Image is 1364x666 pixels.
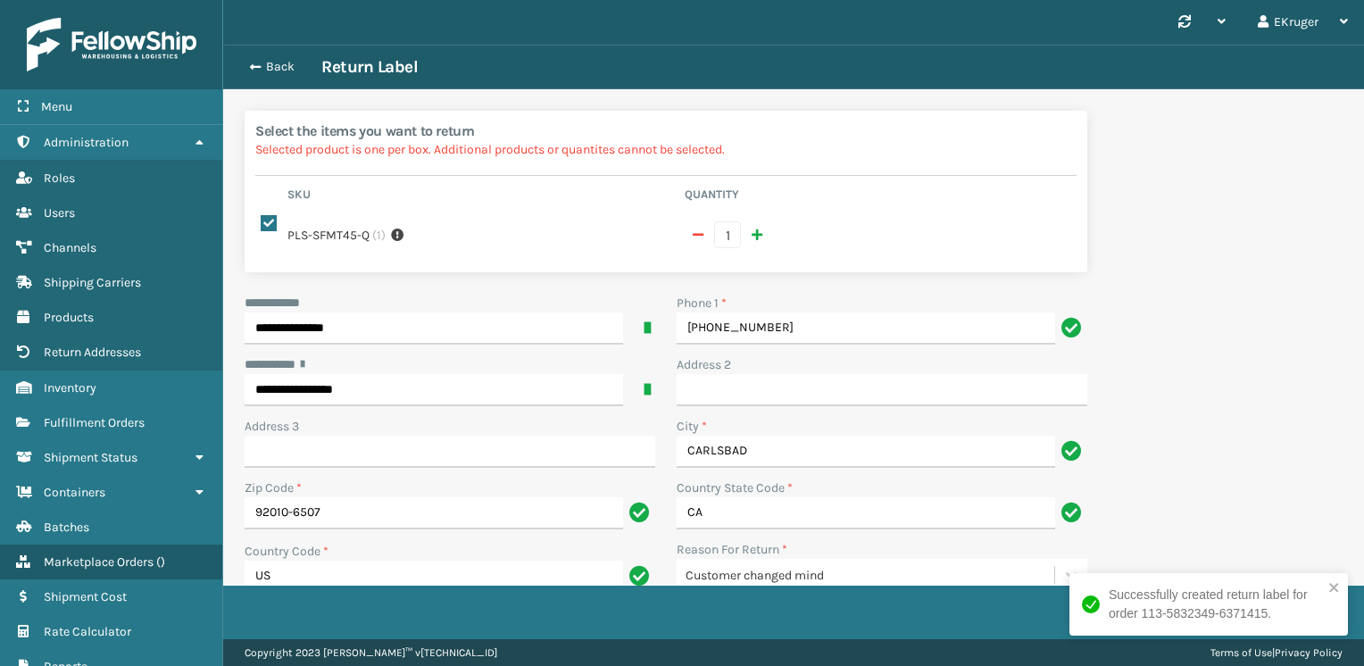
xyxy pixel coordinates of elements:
[27,18,196,71] img: logo
[677,294,727,312] label: Phone 1
[287,226,370,245] label: PLS-SFMT45-Q
[372,226,386,245] span: ( 1 )
[1109,586,1323,623] div: Successfully created return label for order 113-5832349-6371415.
[44,275,141,290] span: Shipping Carriers
[679,187,1077,208] th: Quantity
[44,450,137,465] span: Shipment Status
[255,121,1077,140] h2: Select the items you want to return
[677,540,787,559] label: Reason For Return
[677,355,731,374] label: Address 2
[245,417,299,436] label: Address 3
[156,554,165,570] span: ( )
[245,542,329,561] label: Country Code
[44,240,96,255] span: Channels
[44,380,96,395] span: Inventory
[44,135,129,150] span: Administration
[44,345,141,360] span: Return Addresses
[677,479,793,497] label: Country State Code
[677,417,707,436] label: City
[44,554,154,570] span: Marketplace Orders
[239,59,321,75] button: Back
[245,479,302,497] label: Zip Code
[44,520,89,535] span: Batches
[44,415,145,430] span: Fulfillment Orders
[686,566,1056,585] div: Customer changed mind
[44,624,131,639] span: Rate Calculator
[321,56,418,78] h3: Return Label
[44,310,94,325] span: Products
[44,485,105,500] span: Containers
[255,140,1077,159] p: Selected product is one per box. Additional products or quantites cannot be selected.
[44,589,127,604] span: Shipment Cost
[1328,580,1341,597] button: close
[282,187,679,208] th: Sku
[44,205,75,221] span: Users
[41,99,72,114] span: Menu
[44,171,75,186] span: Roles
[245,639,497,666] p: Copyright 2023 [PERSON_NAME]™ v [TECHNICAL_ID]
